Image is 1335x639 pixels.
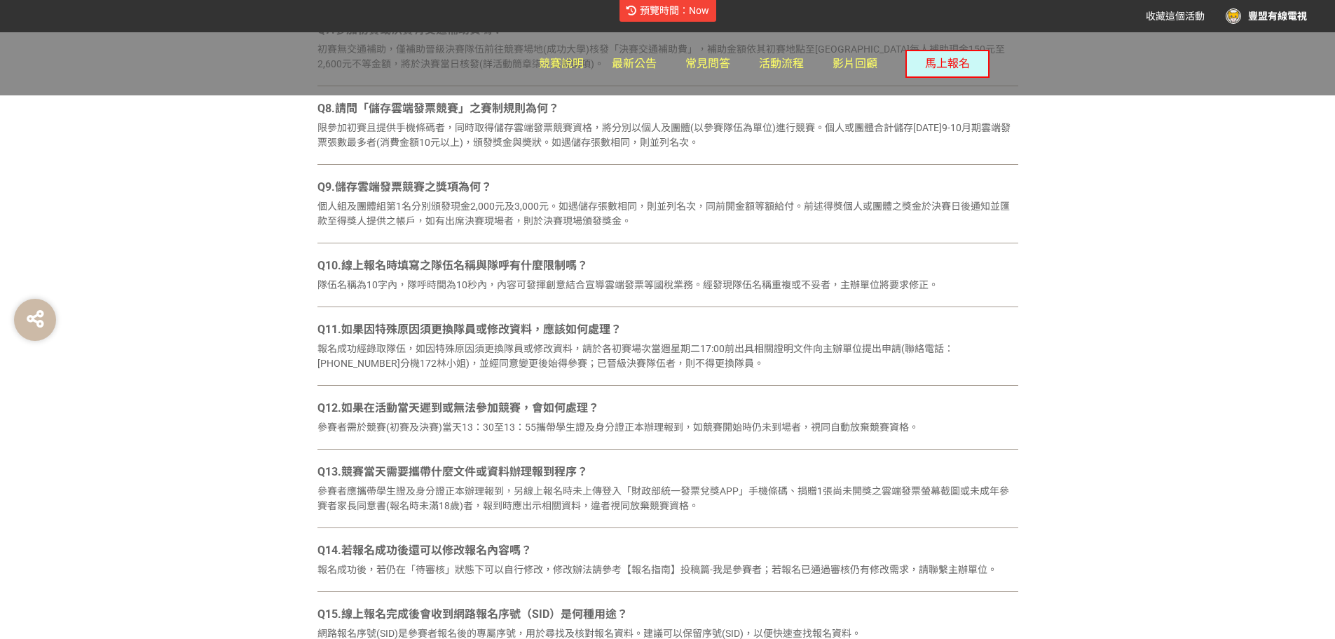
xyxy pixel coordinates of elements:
div: Q14.若報名成功後還可以修改報名內容嗎？ [317,542,1018,559]
a: 最新公告 [612,32,657,95]
a: 活動流程 [759,32,804,95]
div: 報名成功經錄取隊伍，如因特殊原因須更換隊員或修改資料，請於各初賽場次當週星期二17:00前出具相關證明文件向主辦單位提出申請(聯絡電話：[PHONE_NUMBER]分機172林小姐)，並經同意變... [317,342,1018,371]
div: Q8.請問「儲存雲端發票競賽」之賽制規則為何？ [317,100,1018,117]
div: Q10.線上報名時填寫之隊伍名稱與隊呼有什麼限制嗎？ [317,257,1018,274]
span: 預覽時間：Now [640,5,709,16]
a: 影片回顧 [833,32,877,95]
div: 報名成功後，若仍在「待審核」狀態下可以自行修改，修改辦法請參考【報名指南】投稿篇-我是參賽者；若報名已通過審核仍有修改需求，請聯繫主辦單位。 [317,563,1018,577]
span: 馬上報名 [925,57,970,70]
button: 馬上報名 [905,50,990,78]
div: 個人組及團體組第1名分別頒發現金2,000元及3,000元。如遇儲存張數相同，則並列名次，同前開金額等額給付。前述得獎個人或團體之獎金於決賽日後通知並匯款至得獎人提供之帳戶，如有出席決賽現場者，... [317,199,1018,229]
div: Q11.如果因特殊原因須更換隊員或修改資料，應該如何處理？ [317,321,1018,338]
span: 常見問答 [685,57,730,70]
div: Q15.線上報名完成後會收到網路報名序號（SID）是何種用途？ [317,606,1018,623]
div: 參賽者需於競賽(初賽及決賽)當天13：30至13：55攜帶學生證及身分證正本辦理報到，如競賽開始時仍未到場者，視同自動放棄競賽資格。 [317,420,1018,435]
span: 最新公告 [612,57,657,70]
span: 競賽說明 [539,57,584,70]
span: 活動流程 [759,57,804,70]
div: 參賽者應攜帶學生證及身分證正本辦理報到，另線上報名時未上傳登入「財政部統一發票兌獎APP」手機條碼、捐贈1張尚未開獎之雲端發票螢幕截圖或未成年參賽者家長同意書(報名時未滿18歲)者，報到時應出示... [317,484,1018,513]
div: Q13.競賽當天需要攜帶什麼文件或資料辦理報到程序？ [317,464,1018,480]
div: 限參加初賽且提供手機條碼者，同時取得儲存雲端發票競賽資格，將分別以個人及團體(以參賽隊伍為單位)進行競賽。個人或團體合計儲存[DATE]9-10月期雲端發票張數最多者(消費金額10元以上)，頒發... [317,121,1018,150]
span: 影片回顧 [833,57,877,70]
a: 競賽說明 [539,32,584,95]
div: Q12.如果在活動當天遲到或無法參加競賽，會如何處理？ [317,400,1018,417]
div: 隊伍名稱為10字內，隊呼時間為10秒內，內容可發揮創意結合宣導雲端發票等國稅業務。經發現隊伍名稱重複或不妥者，主辦單位將要求修正。 [317,278,1018,292]
span: 收藏這個活動 [1146,11,1205,22]
div: Q9.儲存雲端發票競賽之獎項為何？ [317,179,1018,196]
a: 常見問答 [685,32,730,95]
